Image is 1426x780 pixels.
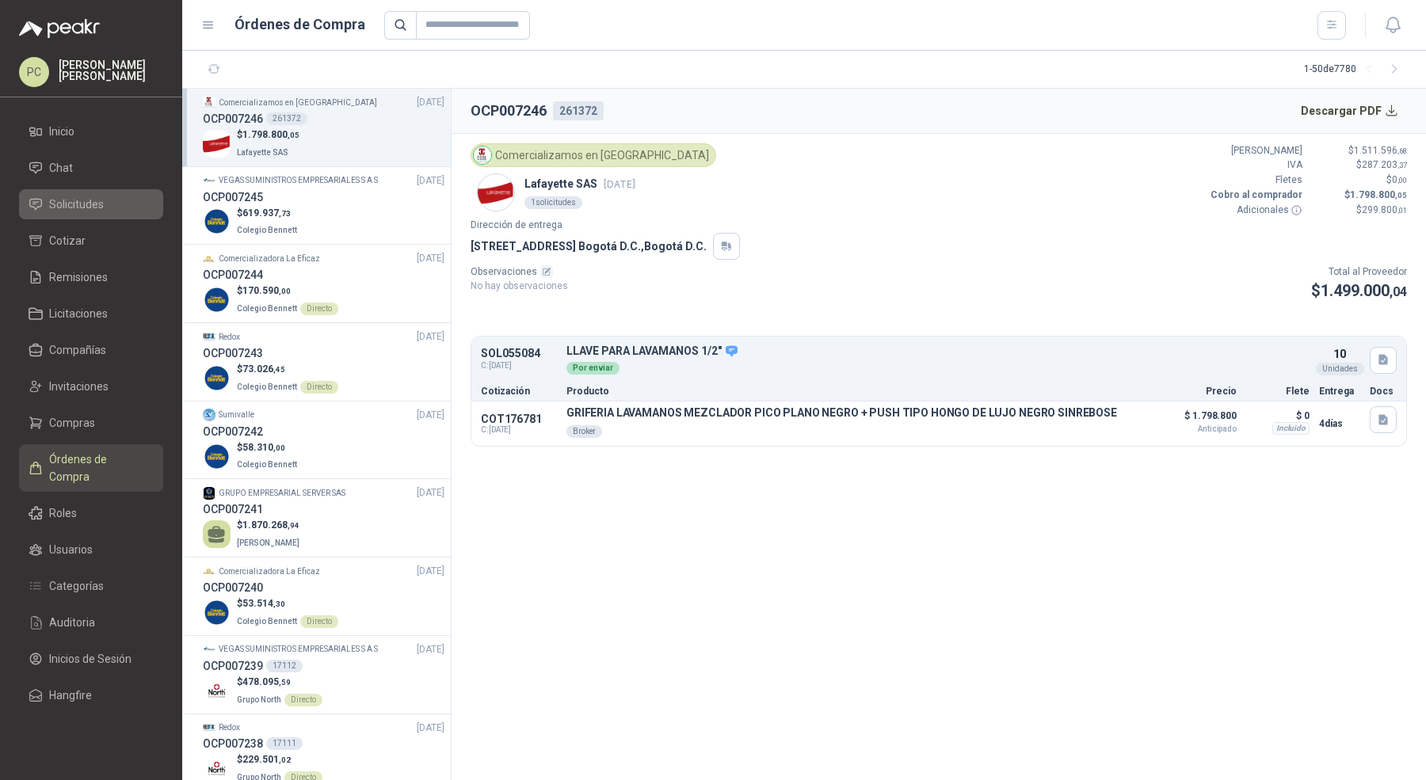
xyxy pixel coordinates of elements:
span: ,05 [1395,191,1407,200]
img: Company Logo [203,174,215,187]
button: Descargar PDF [1292,95,1408,127]
span: Inicio [49,123,74,140]
img: Company Logo [203,443,231,470]
div: Directo [284,694,322,706]
div: 1 - 50 de 7780 [1304,57,1407,82]
a: Company LogoRedox[DATE] OCP007243Company Logo$73.026,45Colegio BennettDirecto [203,329,444,394]
span: 58.310 [242,442,285,453]
span: 1.499.000 [1321,281,1407,300]
img: Company Logo [203,643,215,656]
a: Remisiones [19,262,163,292]
span: Colegio Bennett [237,460,297,469]
p: SOL055084 [481,348,557,360]
p: Comercializadora La Eficaz [219,253,320,265]
a: Company LogoComercializadora La Eficaz[DATE] OCP007244Company Logo$170.590,00Colegio BennettDirecto [203,251,444,316]
p: Fletes [1207,173,1302,188]
img: Company Logo [203,130,231,158]
h3: OCP007245 [203,188,263,206]
span: Compañías [49,341,106,359]
p: Entrega [1319,386,1360,396]
span: Colegio Bennett [237,226,297,234]
span: [DATE] [417,329,444,344]
p: $ [1312,158,1407,173]
h3: OCP007241 [203,500,263,518]
p: $ [1312,203,1407,218]
p: $ [237,127,299,143]
img: Company Logo [203,253,215,265]
p: Producto [566,386,1148,396]
span: Órdenes de Compra [49,451,148,485]
h3: OCP007238 [203,735,263,752]
span: ,45 [273,365,285,374]
p: [PERSON_NAME] [PERSON_NAME] [59,59,163,82]
p: Redox [219,331,240,344]
div: Incluido [1272,422,1310,435]
a: Invitaciones [19,371,163,401]
h3: OCP007239 [203,657,263,675]
a: Company LogoVEGAS SUMINISTROS EMPRESARIALES S A S[DATE] OCP007245Company Logo$619.937,73Colegio B... [203,173,444,238]
img: Company Logo [203,565,215,578]
p: Redox [219,721,240,734]
img: Logo peakr [19,19,100,38]
span: Hangfire [49,687,92,704]
span: Licitaciones [49,305,108,322]
a: Hangfire [19,680,163,710]
span: [PERSON_NAME] [237,538,299,547]
a: Auditoria [19,607,163,637]
span: Auditoria [49,614,95,631]
span: 1.511.596 [1354,145,1407,156]
a: Chat [19,153,163,183]
a: Inicios de Sesión [19,644,163,674]
img: Company Logo [203,409,215,421]
div: 17112 [266,660,303,672]
a: Company LogoComercializadora La Eficaz[DATE] OCP007240Company Logo$53.514,30Colegio BennettDirecto [203,564,444,629]
a: Compras [19,408,163,438]
p: $ [237,596,338,611]
p: $ [1312,188,1407,203]
p: Total al Proveedor [1311,264,1407,280]
span: Compras [49,414,95,432]
p: Dirección de entrega [471,218,1407,233]
p: Comercializamos en [GEOGRAPHIC_DATA] [219,97,377,109]
span: Cotizar [49,232,86,249]
span: [DATE] [417,95,444,110]
span: 229.501 [242,754,291,765]
p: [STREET_ADDRESS] Bogotá D.C. , Bogotá D.C. [471,238,707,255]
div: 261372 [553,101,604,120]
span: Colegio Bennett [237,617,297,626]
span: Grupo North [237,695,281,704]
p: No hay observaciones [471,279,568,294]
h1: Órdenes de Compra [234,13,365,36]
span: ,73 [279,209,291,218]
div: Directo [300,381,338,394]
div: PC [19,57,49,87]
span: 1.798.800 [1350,189,1407,200]
div: Por enviar [566,362,620,375]
span: [DATE] [604,178,635,190]
p: GRIFERIA LAVAMANOS MEZCLADOR PICO PLANO NEGRO + PUSH TIPO HONGO DE LUJO NEGRO SINREBOSE [566,406,1117,419]
p: Docs [1370,386,1397,396]
p: COT176781 [481,413,557,425]
span: Roles [49,504,77,522]
span: ,00 [273,443,285,452]
span: Invitaciones [49,378,109,395]
p: VEGAS SUMINISTROS EMPRESARIALES S A S [219,643,378,656]
span: Colegio Bennett [237,304,297,313]
span: ,59 [279,678,291,687]
span: ,00 [279,287,291,295]
span: [DATE] [417,408,444,423]
span: ,05 [288,131,299,139]
span: Remisiones [49,268,108,286]
span: [DATE] [417,721,444,736]
div: Broker [566,425,602,438]
span: 0 [1392,174,1407,185]
span: ,00 [1397,176,1407,185]
h3: OCP007242 [203,423,263,440]
p: Flete [1246,386,1310,396]
span: Anticipado [1157,425,1237,433]
p: Observaciones [471,264,568,280]
p: $ [1312,173,1407,188]
span: ,02 [279,755,291,764]
h3: OCP007240 [203,579,263,596]
a: Compañías [19,335,163,365]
